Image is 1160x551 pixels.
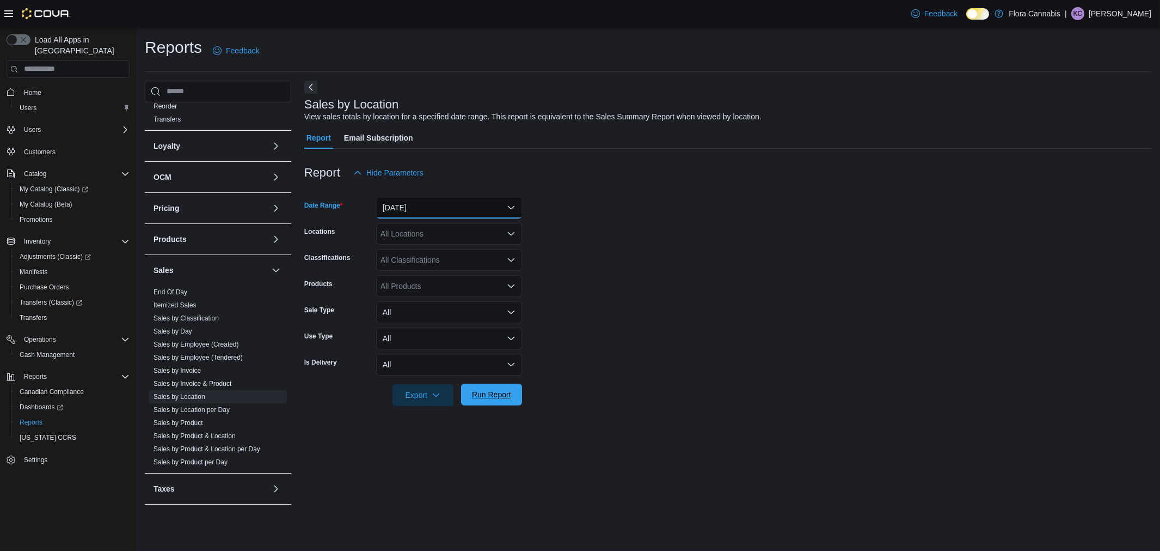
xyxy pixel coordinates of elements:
[269,233,283,246] button: Products
[507,229,515,238] button: Open list of options
[507,282,515,290] button: Open list of options
[15,101,41,114] a: Users
[15,348,130,361] span: Cash Management
[11,280,134,295] button: Purchase Orders
[2,166,134,181] button: Catalog
[15,265,52,278] a: Manifests
[15,311,51,324] a: Transfers
[154,458,228,466] a: Sales by Product per Day
[304,227,335,236] label: Locations
[11,415,134,430] button: Reports
[20,433,76,442] span: [US_STATE] CCRS
[154,445,260,453] span: Sales by Product & Location per Day
[15,416,47,429] a: Reports
[15,250,95,263] a: Adjustments (Classic)
[154,419,203,427] a: Sales by Product
[2,369,134,384] button: Reports
[15,401,67,414] a: Dashboards
[20,252,91,261] span: Adjustments (Classic)
[20,235,130,248] span: Inventory
[154,366,201,375] span: Sales by Invoice
[20,333,130,346] span: Operations
[366,167,424,178] span: Hide Parameters
[154,393,205,401] a: Sales by Location
[507,256,515,264] button: Open list of options
[154,314,219,322] a: Sales by Classification
[154,172,171,183] h3: OCM
[24,169,46,178] span: Catalog
[154,340,239,349] span: Sales by Employee (Created)
[20,167,51,180] button: Catalog
[154,116,181,123] a: Transfers
[15,416,130,429] span: Reports
[154,265,174,276] h3: Sales
[20,104,36,112] span: Users
[304,280,333,288] label: Products
[154,432,236,440] span: Sales by Product & Location
[15,281,73,294] a: Purchase Orders
[20,370,51,383] button: Reports
[24,456,47,464] span: Settings
[154,141,267,152] button: Loyalty
[2,122,134,137] button: Users
[11,347,134,362] button: Cash Management
[304,306,334,314] label: Sale Type
[154,328,192,335] a: Sales by Day
[154,288,187,296] a: End Of Day
[2,144,134,160] button: Customers
[145,37,202,58] h1: Reports
[269,264,283,277] button: Sales
[11,310,134,325] button: Transfers
[15,385,130,398] span: Canadian Compliance
[20,333,60,346] button: Operations
[154,353,243,362] span: Sales by Employee (Tendered)
[154,115,181,124] span: Transfers
[15,281,130,294] span: Purchase Orders
[15,348,79,361] a: Cash Management
[24,88,41,97] span: Home
[20,145,130,159] span: Customers
[461,384,522,405] button: Run Report
[154,458,228,467] span: Sales by Product per Day
[11,181,134,197] a: My Catalog (Classic)
[2,452,134,468] button: Settings
[15,198,130,211] span: My Catalog (Beta)
[20,283,69,292] span: Purchase Orders
[20,167,130,180] span: Catalog
[2,84,134,100] button: Home
[15,213,130,226] span: Promotions
[907,3,962,25] a: Feedback
[154,445,260,453] a: Sales by Product & Location per Day
[20,86,130,99] span: Home
[11,197,134,212] button: My Catalog (Beta)
[15,198,77,211] a: My Catalog (Beta)
[15,213,57,226] a: Promotions
[15,401,130,414] span: Dashboards
[11,384,134,399] button: Canadian Compliance
[376,328,522,349] button: All
[304,332,333,341] label: Use Type
[145,286,291,473] div: Sales
[154,203,267,214] button: Pricing
[1065,7,1067,20] p: |
[20,200,72,209] span: My Catalog (Beta)
[306,127,331,149] span: Report
[22,8,70,19] img: Cova
[154,380,231,387] a: Sales by Invoice & Product
[15,311,130,324] span: Transfers
[304,253,351,262] label: Classifications
[154,265,267,276] button: Sales
[24,335,56,344] span: Operations
[15,250,130,263] span: Adjustments (Classic)
[376,301,522,323] button: All
[304,81,317,94] button: Next
[20,418,42,427] span: Reports
[15,183,93,196] a: My Catalog (Classic)
[20,146,60,159] a: Customers
[20,350,75,359] span: Cash Management
[7,80,130,496] nav: Complex example
[15,101,130,114] span: Users
[20,298,82,307] span: Transfers (Classic)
